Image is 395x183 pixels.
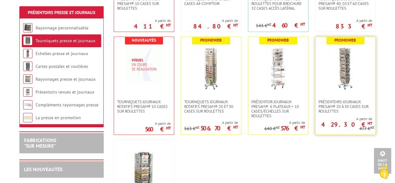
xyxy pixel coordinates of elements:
span: Tourniquets journaux rotatifs Presam® 20 et 30 cases sur roulettes [184,99,238,114]
a: LES NOUVEAUTÉS [24,166,62,172]
p: 477 € [359,126,374,131]
img: Cookies (fenêtre modale) [376,164,392,180]
sup: HT [233,23,238,28]
b: Promoweb [334,38,356,43]
span: A partir de [336,18,372,23]
a: Compléments rayonnages presse [36,102,98,108]
sup: HT [300,22,305,27]
a: Présentoirs journaux Presam® 20 à 30 cases sur roulettes [315,99,375,114]
img: Cartes postales et routières [23,62,32,71]
span: Présentoir journaux Presam®: 6 plateaux + 10 cases/échelles sur roulettes [251,99,305,118]
p: 411 € [134,24,171,28]
p: 543 € [256,23,271,28]
p: 640 € [264,126,280,131]
p: 460 € [272,23,305,27]
a: Echelles presse et journaux [36,51,88,56]
sup: HT [166,125,171,131]
b: Promoweb [200,38,222,43]
sup: HT [276,125,280,130]
p: 833 € [336,24,372,28]
sup: HT [195,125,200,130]
img: Pas de visuel [125,46,163,83]
button: Cookies (fenêtre modale) [373,162,395,183]
img: Rayonnages presse et journaux [23,74,32,84]
p: 84.80 € [193,24,238,28]
span: A partir de [184,120,238,125]
img: Rayonnage personnalisable [23,23,32,33]
a: La presse en promotion [36,115,81,120]
a: Tourniquets journaux rotatifs Presam® 20 et 30 cases sur roulettes [181,99,241,114]
span: A partir de [134,18,171,23]
span: Tourniquets journaux rotatifs Presam® 10 cases sur roulettes [117,99,171,114]
a: Cartes postales et routières [36,64,88,69]
a: Rayonnage personnalisable [36,25,88,31]
a: Tourniquets presse et journaux [36,38,95,43]
a: FABRICATIONS"Sur Mesure" [24,137,56,149]
p: 576 € [281,126,305,130]
sup: HT [368,23,372,28]
img: Tourniquets journaux rotatifs Presam® 20 et 30 cases sur roulettes [189,46,233,90]
a: Haut de la page [374,148,391,174]
p: 506.70 € [200,126,238,130]
sup: HT [267,22,271,27]
img: Présentoir journaux Presam®: 6 plateaux + 10 cases/échelles sur roulettes [256,46,300,90]
img: Présentoirs journaux Presam® 20 à 30 cases sur roulettes [323,46,367,90]
sup: HT [233,125,238,130]
b: Nouveautés [132,38,156,43]
a: Tourniquets journaux rotatifs Presam® 10 cases sur roulettes [114,99,174,114]
a: Présentoir journaux Presam®: 6 plateaux + 10 cases/échelles sur roulettes [248,99,308,118]
img: Echelles presse et journaux [23,49,32,58]
span: A partir de [264,120,305,125]
img: Compléments rayonnages presse [23,100,32,109]
sup: HT [368,121,372,126]
a: Présentoirs revues et journaux [36,89,94,95]
span: A partir de [145,121,171,126]
a: Présentoirs Presse et Journaux [28,10,96,15]
img: La presse en promotion [23,113,32,122]
p: 563 € [184,126,200,131]
span: Présentoirs journaux Presam® 20 à 30 cases sur roulettes [318,99,372,114]
img: Présentoirs revues et journaux [23,87,32,97]
span: A partir de [193,18,238,23]
span: A partir de [315,116,372,121]
p: 429.30 € [321,123,372,126]
sup: HT [166,23,171,28]
img: Tourniquets presse et journaux [23,36,32,45]
b: Promoweb [267,38,289,43]
p: 560 € [145,127,171,131]
sup: HT [300,125,305,130]
a: Rayonnages presse et journaux [36,76,96,82]
sup: HT [370,125,374,130]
